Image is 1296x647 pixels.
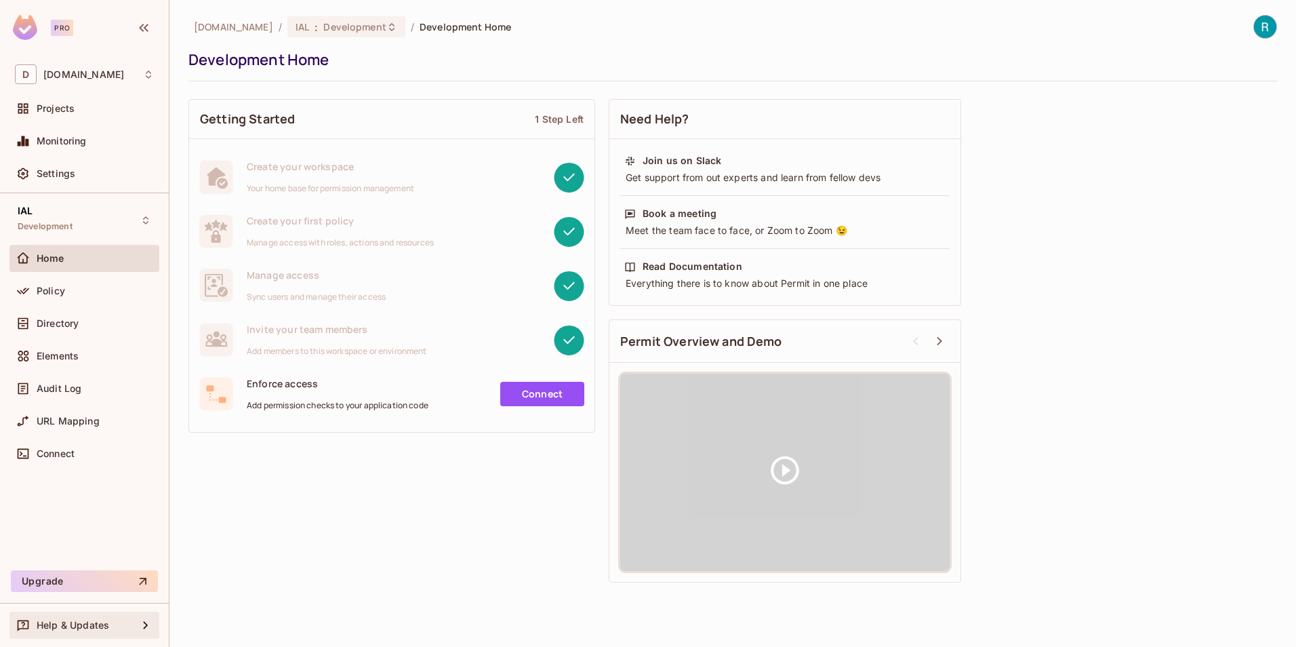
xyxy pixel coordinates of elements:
[37,168,75,179] span: Settings
[1254,16,1276,38] img: ROBERTO MACOTELA TALAMANTES
[247,160,414,173] span: Create your workspace
[13,15,37,40] img: SReyMgAAAABJRU5ErkJggg==
[37,136,87,146] span: Monitoring
[247,214,434,227] span: Create your first policy
[247,400,428,411] span: Add permission checks to your application code
[15,64,37,84] span: D
[37,448,75,459] span: Connect
[296,20,309,33] span: IAL
[643,154,721,168] div: Join us on Slack
[643,207,716,220] div: Book a meeting
[624,224,946,237] div: Meet the team face to face, or Zoom to Zoom 😉
[643,260,742,273] div: Read Documentation
[247,183,414,194] span: Your home base for permission management
[37,286,65,296] span: Policy
[200,111,295,128] span: Getting Started
[43,69,124,80] span: Workspace: deacero.com
[279,20,282,33] li: /
[18,205,33,216] span: IAL
[247,269,386,281] span: Manage access
[500,382,584,406] a: Connect
[37,103,75,114] span: Projects
[37,253,64,264] span: Home
[620,111,689,128] span: Need Help?
[51,20,73,36] div: Pro
[247,292,386,302] span: Sync users and manage their access
[194,20,273,33] span: the active workspace
[37,416,100,427] span: URL Mapping
[624,277,946,290] div: Everything there is to know about Permit in one place
[37,383,81,394] span: Audit Log
[37,620,109,631] span: Help & Updates
[247,377,428,390] span: Enforce access
[323,20,386,33] span: Development
[247,346,427,357] span: Add members to this workspace or environment
[420,20,511,33] span: Development Home
[247,237,434,248] span: Manage access with roles, actions and resources
[620,333,782,350] span: Permit Overview and Demo
[18,221,73,232] span: Development
[314,22,319,33] span: :
[11,570,158,592] button: Upgrade
[188,50,1270,70] div: Development Home
[37,318,79,329] span: Directory
[411,20,414,33] li: /
[37,351,79,361] span: Elements
[535,113,584,125] div: 1 Step Left
[624,171,946,184] div: Get support from out experts and learn from fellow devs
[247,323,427,336] span: Invite your team members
